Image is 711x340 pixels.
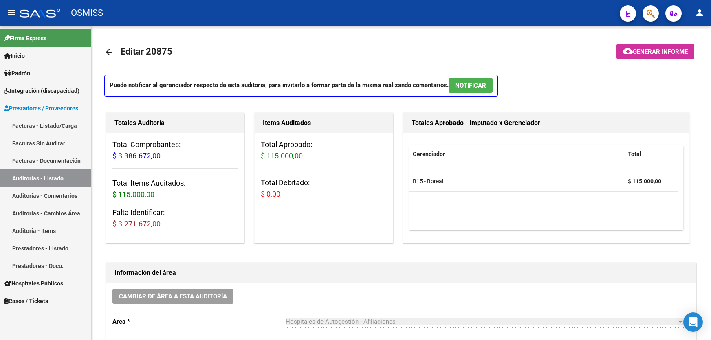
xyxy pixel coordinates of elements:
span: Padrón [4,69,30,78]
span: Gerenciador [413,151,445,157]
span: Casos / Tickets [4,296,48,305]
span: Integración (discapacidad) [4,86,79,95]
span: $ 0,00 [261,190,280,198]
h3: Total Aprobado: [261,139,386,162]
strong: $ 115.000,00 [628,178,661,184]
span: Cambiar de área a esta auditoría [119,293,227,300]
h1: Items Auditados [263,116,384,129]
h1: Totales Aprobado - Imputado x Gerenciador [412,116,682,129]
span: $ 115.000,00 [112,190,154,199]
span: Editar 20875 [121,46,172,57]
mat-icon: person [695,8,704,18]
span: Firma Express [4,34,46,43]
button: Generar informe [616,44,694,59]
span: Generar informe [633,48,688,55]
div: Open Intercom Messenger [683,312,703,332]
span: NOTIFICAR [455,82,486,89]
h3: Total Items Auditados: [112,178,238,200]
button: Cambiar de área a esta auditoría [112,289,233,304]
span: Inicio [4,51,25,60]
mat-icon: arrow_back [104,47,114,57]
span: Hospitales de Autogestión - Afiliaciones [286,318,396,325]
datatable-header-cell: Total [625,145,678,163]
h3: Falta Identificar: [112,207,238,230]
span: Prestadores / Proveedores [4,104,78,113]
span: $ 3.271.672,00 [112,219,161,228]
mat-icon: menu [7,8,16,18]
span: $ 115.000,00 [261,151,303,160]
h3: Total Debitado: [261,177,386,200]
p: Area * [112,317,286,326]
button: NOTIFICAR [449,78,493,93]
mat-icon: cloud_download [623,46,633,56]
span: B15 - Boreal [413,178,443,184]
datatable-header-cell: Gerenciador [409,145,625,163]
span: Total [628,151,641,157]
span: $ 3.386.672,00 [112,151,161,160]
span: Hospitales Públicos [4,279,63,288]
h1: Información del área [114,266,688,279]
span: - OSMISS [64,4,103,22]
h1: Totales Auditoría [114,116,236,129]
p: Puede notificar al gerenciador respecto de esta auditoria, para invitarlo a formar parte de la mi... [104,75,498,97]
h3: Total Comprobantes: [112,139,238,162]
